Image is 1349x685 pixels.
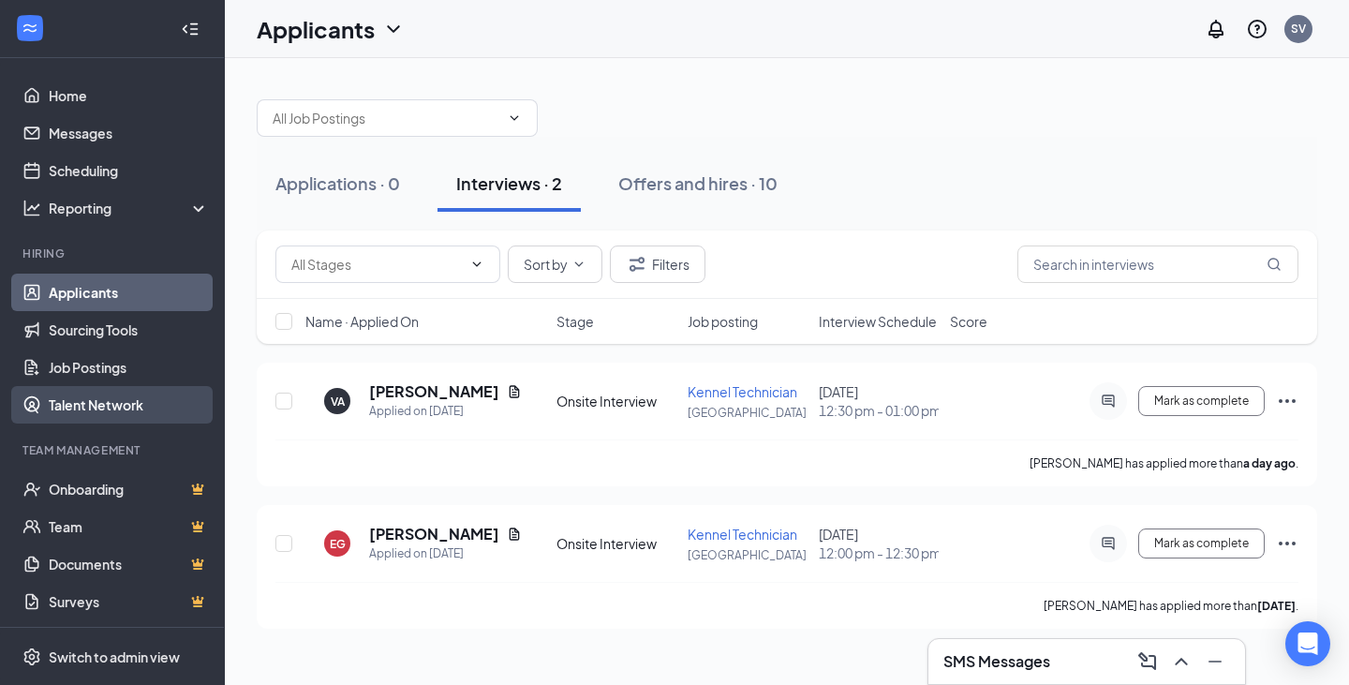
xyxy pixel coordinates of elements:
span: Mark as complete [1154,395,1249,408]
a: Applicants [49,274,209,311]
span: Kennel Technician [688,526,797,543]
div: SV [1291,21,1306,37]
p: [GEOGRAPHIC_DATA] [688,547,808,563]
div: Switch to admin view [49,648,180,666]
button: ChevronUp [1166,647,1196,677]
svg: ActiveChat [1097,394,1119,409]
a: SurveysCrown [49,583,209,620]
svg: Document [507,384,522,399]
a: Scheduling [49,152,209,189]
a: Talent Network [49,386,209,424]
span: 12:00 pm - 12:30 pm [819,544,939,562]
input: All Job Postings [273,108,499,128]
svg: Ellipses [1276,390,1298,412]
div: Onsite Interview [556,392,676,410]
svg: ChevronDown [571,257,586,272]
svg: ChevronDown [507,111,522,126]
p: [PERSON_NAME] has applied more than . [1030,455,1298,471]
svg: MagnifyingGlass [1267,257,1282,272]
svg: Minimize [1204,650,1226,673]
span: Stage [556,312,594,331]
input: Search in interviews [1017,246,1298,283]
a: Home [49,77,209,114]
div: EG [330,536,346,552]
a: DocumentsCrown [49,545,209,583]
svg: Filter [626,253,648,275]
div: [DATE] [819,525,939,562]
h3: SMS Messages [943,651,1050,672]
button: Filter Filters [610,246,705,283]
span: Score [950,312,987,331]
div: Team Management [22,442,205,458]
a: Messages [49,114,209,152]
div: Applied on [DATE] [369,544,522,563]
svg: Settings [22,648,41,666]
div: Open Intercom Messenger [1285,621,1330,666]
button: Sort byChevronDown [508,246,602,283]
svg: Ellipses [1276,532,1298,555]
svg: ChevronDown [469,257,484,272]
a: TeamCrown [49,508,209,545]
b: [DATE] [1257,599,1296,613]
svg: ActiveChat [1097,536,1119,551]
div: Applications · 0 [275,171,400,195]
h5: [PERSON_NAME] [369,381,499,402]
button: Mark as complete [1138,386,1265,416]
svg: ChevronUp [1170,650,1193,673]
span: Sort by [524,258,568,271]
h1: Applicants [257,13,375,45]
div: Reporting [49,199,210,217]
div: Onsite Interview [556,534,676,553]
span: Interview Schedule [819,312,937,331]
button: Minimize [1200,647,1230,677]
p: [PERSON_NAME] has applied more than . [1044,598,1298,614]
div: Interviews · 2 [456,171,562,195]
p: [GEOGRAPHIC_DATA] [688,405,808,421]
button: Mark as complete [1138,529,1265,558]
div: [DATE] [819,382,939,420]
svg: ChevronDown [382,18,405,40]
div: Offers and hires · 10 [618,171,778,195]
span: Name · Applied On [305,312,419,331]
b: a day ago [1243,456,1296,470]
svg: ComposeMessage [1136,650,1159,673]
svg: Document [507,527,522,542]
a: Sourcing Tools [49,311,209,349]
span: 12:30 pm - 01:00 pm [819,401,939,420]
svg: WorkstreamLogo [21,19,39,37]
div: Hiring [22,246,205,261]
a: Job Postings [49,349,209,386]
a: OnboardingCrown [49,470,209,508]
svg: Collapse [181,20,200,38]
h5: [PERSON_NAME] [369,524,499,544]
div: Applied on [DATE] [369,402,522,421]
span: Kennel Technician [688,383,797,400]
svg: QuestionInfo [1246,18,1268,40]
svg: Analysis [22,199,41,217]
svg: Notifications [1205,18,1227,40]
span: Mark as complete [1154,537,1249,550]
button: ComposeMessage [1133,647,1163,677]
input: All Stages [291,254,462,275]
span: Job posting [688,312,758,331]
div: VA [331,394,345,410]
